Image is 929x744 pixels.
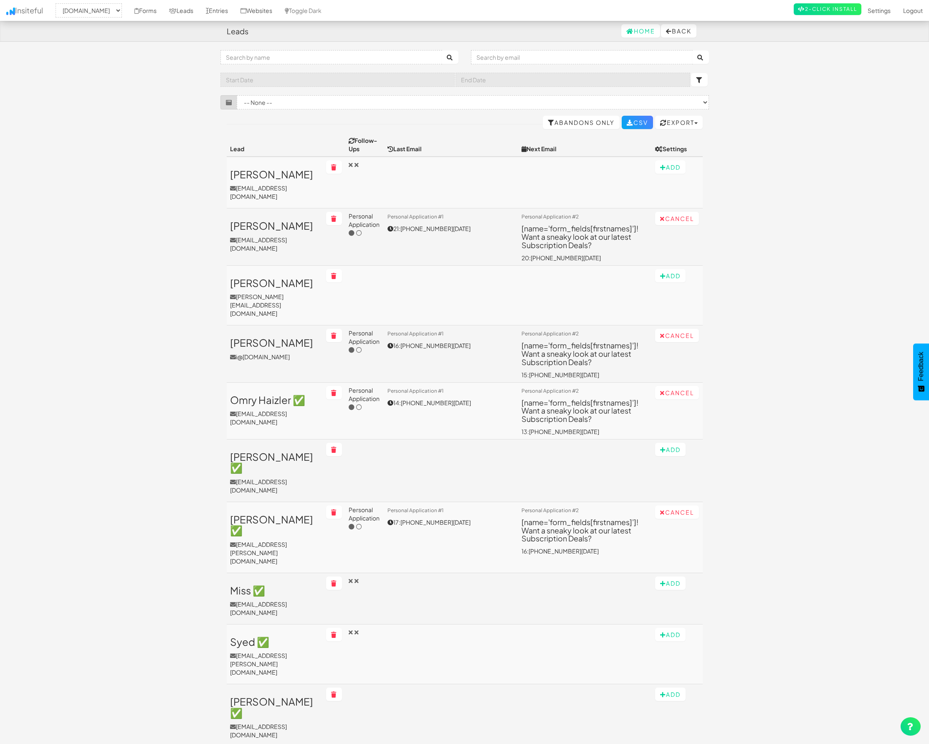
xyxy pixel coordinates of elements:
a: Omry Haizler ✅[EMAIL_ADDRESS][DOMAIN_NAME] [230,394,320,426]
p: [EMAIL_ADDRESS][DOMAIN_NAME] [230,409,320,426]
button: Add [655,269,686,282]
input: Search by email [471,50,693,64]
small: Personal Application #2 [521,213,579,220]
button: Back [661,24,696,38]
p: [EMAIL_ADDRESS][DOMAIN_NAME] [230,600,320,617]
a: [PERSON_NAME][PERSON_NAME][EMAIL_ADDRESS][DOMAIN_NAME] [230,277,320,317]
h4: [name='form_fields[firstnames]']! Want a sneaky look at our latest Subscription Deals? [521,518,649,543]
input: End Date [456,73,690,87]
button: Cancel [655,329,699,342]
h3: [PERSON_NAME] ✅ [230,514,320,536]
button: Add [655,160,686,174]
img: icon.png [6,8,15,15]
td: Personal Application [345,502,384,573]
a: Miss ✅[EMAIL_ADDRESS][DOMAIN_NAME] [230,585,320,617]
a: [PERSON_NAME] ✅[EMAIL_ADDRESS][PERSON_NAME][DOMAIN_NAME] [230,514,320,565]
h3: [PERSON_NAME] ✅ [230,451,320,473]
small: Personal Application #1 [387,507,443,513]
p: [EMAIL_ADDRESS][DOMAIN_NAME] [230,236,320,252]
th: Follow-Ups [345,133,384,157]
p: [EMAIL_ADDRESS][PERSON_NAME][DOMAIN_NAME] [230,540,320,565]
button: Add [655,443,686,456]
p: [EMAIL_ADDRESS][DOMAIN_NAME] [230,722,320,739]
small: Personal Application #1 [387,213,443,220]
td: Personal Application [345,208,384,265]
td: 21:[PHONE_NUMBER][DATE] [384,208,518,265]
button: Add [655,628,686,641]
th: Settings [652,133,702,157]
td: 16:[PHONE_NUMBER][DATE] [518,502,652,573]
small: Personal Application #2 [521,330,579,337]
a: [PERSON_NAME] ✅[EMAIL_ADDRESS][DOMAIN_NAME] [230,696,320,739]
td: 20:[PHONE_NUMBER][DATE] [518,208,652,265]
td: Personal Application [345,382,384,439]
button: Cancel [655,212,699,225]
h3: Miss ✅ [230,585,320,596]
a: Home [621,24,660,38]
td: 15:[PHONE_NUMBER][DATE] [518,325,652,382]
a: Abandons Only [543,116,620,129]
td: 13:[PHONE_NUMBER][DATE] [518,382,652,439]
td: 14:[PHONE_NUMBER][DATE] [384,382,518,439]
a: CSV [622,116,653,129]
small: Personal Application #2 [521,507,579,513]
h3: [PERSON_NAME] [230,220,320,231]
p: [EMAIL_ADDRESS][DOMAIN_NAME] [230,184,320,201]
p: [EMAIL_ADDRESS][DOMAIN_NAME] [230,477,320,494]
input: Start Date [220,73,455,87]
th: Lead [227,133,323,157]
small: Personal Application #2 [521,388,579,394]
button: Cancel [655,505,699,519]
td: 16:[PHONE_NUMBER][DATE] [384,325,518,382]
p: [EMAIL_ADDRESS][PERSON_NAME][DOMAIN_NAME] [230,651,320,676]
a: 2-Click Install [794,3,861,15]
h3: [PERSON_NAME] [230,277,320,288]
a: Syed ✅[EMAIL_ADDRESS][PERSON_NAME][DOMAIN_NAME] [230,636,320,676]
small: Personal Application #1 [387,330,443,337]
td: 17:[PHONE_NUMBER][DATE] [384,502,518,573]
h3: [PERSON_NAME] [230,337,320,348]
button: Add [655,576,686,590]
h4: [name='form_fields[firstnames]']! Want a sneaky look at our latest Subscription Deals? [521,224,649,249]
button: Cancel [655,386,699,399]
small: Personal Application #1 [387,388,443,394]
th: Last Email [384,133,518,157]
button: Export [655,116,703,129]
a: [PERSON_NAME]i@[DOMAIN_NAME] [230,337,320,361]
h3: [PERSON_NAME] [230,169,320,180]
input: Search by name [220,50,442,64]
button: Add [655,688,686,701]
th: Next Email [518,133,652,157]
span: Feedback [917,352,925,381]
p: [PERSON_NAME][EMAIL_ADDRESS][DOMAIN_NAME] [230,292,320,317]
a: [PERSON_NAME] ✅[EMAIL_ADDRESS][DOMAIN_NAME] [230,451,320,494]
h4: Leads [227,27,248,36]
p: i@[DOMAIN_NAME] [230,353,320,361]
a: [PERSON_NAME][EMAIL_ADDRESS][DOMAIN_NAME] [230,169,320,201]
h3: Syed ✅ [230,636,320,647]
h4: [name='form_fields[firstnames]']! Want a sneaky look at our latest Subscription Deals? [521,341,649,366]
td: Personal Application [345,325,384,382]
button: Feedback - Show survey [913,343,929,400]
h4: [name='form_fields[firstnames]']! Want a sneaky look at our latest Subscription Deals? [521,399,649,423]
a: [PERSON_NAME][EMAIL_ADDRESS][DOMAIN_NAME] [230,220,320,252]
h3: Omry Haizler ✅ [230,394,320,405]
h3: [PERSON_NAME] ✅ [230,696,320,718]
